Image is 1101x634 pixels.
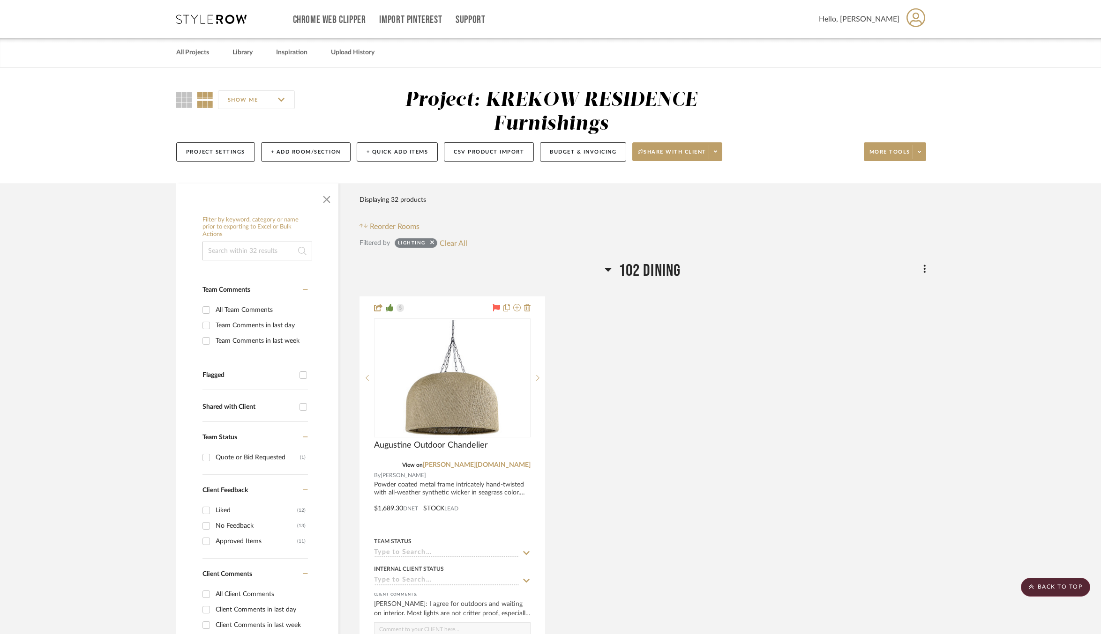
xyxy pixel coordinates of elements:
[638,148,706,162] span: Share with client
[357,142,438,162] button: + Quick Add Items
[632,142,722,161] button: Share with client
[331,46,374,59] a: Upload History
[216,333,306,348] div: Team Comments in last week
[202,242,312,260] input: Search within 32 results
[402,462,423,468] span: View on
[360,191,426,209] div: Displaying 32 products
[317,188,336,207] button: Close
[202,216,312,238] h6: Filter by keyword, category or name prior to exporting to Excel or Bulk Actions
[864,142,926,161] button: More tools
[216,503,297,518] div: Liked
[202,571,252,577] span: Client Comments
[216,450,300,465] div: Quote or Bid Requested
[202,287,250,293] span: Team Comments
[375,320,530,436] img: Augustine Outdoor Chandelier
[276,46,307,59] a: Inspiration
[360,238,390,248] div: Filtered by
[374,576,519,585] input: Type to Search…
[216,318,306,333] div: Team Comments in last day
[374,440,488,450] span: Augustine Outdoor Chandelier
[374,537,412,546] div: Team Status
[360,221,420,232] button: Reorder Rooms
[398,240,426,249] div: Lighting
[216,302,306,317] div: All Team Comments
[261,142,351,162] button: + Add Room/Section
[297,534,306,549] div: (11)
[379,16,442,24] a: Import Pinterest
[374,549,519,558] input: Type to Search…
[440,237,467,249] button: Clear All
[216,587,306,602] div: All Client Comments
[374,565,444,573] div: Internal Client Status
[216,618,306,633] div: Client Comments in last week
[869,148,910,162] span: More tools
[619,261,681,281] span: 102 DINING
[1021,578,1090,597] scroll-to-top-button: BACK TO TOP
[370,221,419,232] span: Reorder Rooms
[202,487,248,494] span: Client Feedback
[216,518,297,533] div: No Feedback
[456,16,485,24] a: Support
[216,602,306,617] div: Client Comments in last day
[444,142,534,162] button: CSV Product Import
[423,462,531,468] a: [PERSON_NAME][DOMAIN_NAME]
[202,403,295,411] div: Shared with Client
[381,471,426,480] span: [PERSON_NAME]
[176,142,255,162] button: Project Settings
[540,142,626,162] button: Budget & Invoicing
[374,599,531,618] div: [PERSON_NAME]: I agree for outdoors and waiting on interior. Most lights are not critter proof, e...
[297,518,306,533] div: (13)
[374,319,530,437] div: 0
[202,434,237,441] span: Team Status
[374,471,381,480] span: By
[202,371,295,379] div: Flagged
[819,14,899,25] span: Hello, [PERSON_NAME]
[216,534,297,549] div: Approved Items
[405,90,697,134] div: Project: KREKOW RESIDENCE Furnishings
[293,16,366,24] a: Chrome Web Clipper
[176,46,209,59] a: All Projects
[232,46,253,59] a: Library
[297,503,306,518] div: (12)
[300,450,306,465] div: (1)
